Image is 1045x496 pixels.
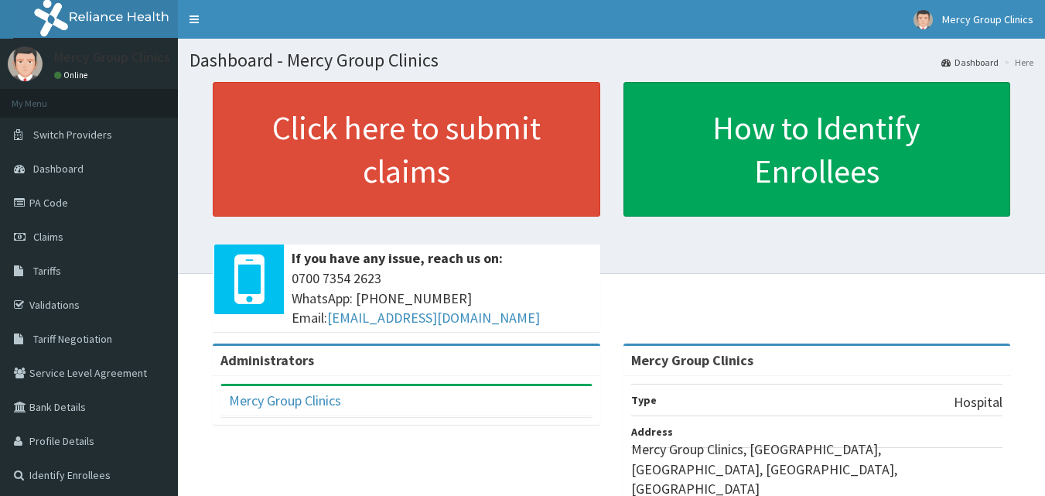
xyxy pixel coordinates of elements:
[8,46,43,81] img: User Image
[631,425,673,439] b: Address
[54,70,91,80] a: Online
[33,162,84,176] span: Dashboard
[292,269,593,328] span: 0700 7354 2623 WhatsApp: [PHONE_NUMBER] Email:
[941,56,999,69] a: Dashboard
[942,12,1033,26] span: Mercy Group Clinics
[190,50,1033,70] h1: Dashboard - Mercy Group Clinics
[631,351,753,369] strong: Mercy Group Clinics
[623,82,1011,217] a: How to Identify Enrollees
[954,392,1002,412] p: Hospital
[33,264,61,278] span: Tariffs
[327,309,540,327] a: [EMAIL_ADDRESS][DOMAIN_NAME]
[1000,56,1033,69] li: Here
[220,351,314,369] b: Administrators
[229,392,341,409] a: Mercy Group Clinics
[54,50,170,64] p: Mercy Group Clinics
[33,332,112,346] span: Tariff Negotiation
[33,230,63,244] span: Claims
[914,10,933,29] img: User Image
[33,128,112,142] span: Switch Providers
[292,249,503,267] b: If you have any issue, reach us on:
[631,393,657,407] b: Type
[213,82,600,217] a: Click here to submit claims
